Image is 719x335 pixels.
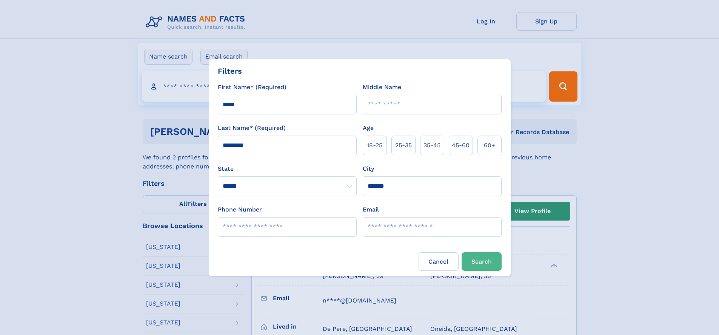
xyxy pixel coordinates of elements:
[367,141,382,150] span: 18‑25
[218,164,357,173] label: State
[363,124,374,133] label: Age
[452,141,470,150] span: 45‑60
[423,141,440,150] span: 35‑45
[363,205,379,214] label: Email
[484,141,495,150] span: 60+
[363,164,374,173] label: City
[218,83,286,92] label: First Name* (Required)
[218,124,286,133] label: Last Name* (Required)
[218,205,262,214] label: Phone Number
[462,252,502,271] button: Search
[419,252,459,271] label: Cancel
[218,65,242,77] div: Filters
[395,141,412,150] span: 25‑35
[363,83,401,92] label: Middle Name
